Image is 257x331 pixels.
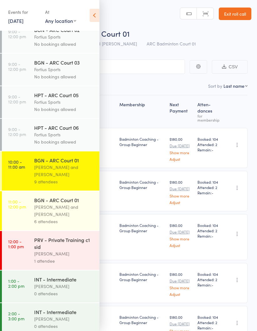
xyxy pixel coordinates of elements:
div: 9 attendees [34,178,94,185]
div: $180.00 [170,271,192,296]
span: Attended: 2 [197,228,222,233]
span: Attended: 2 [197,185,222,190]
span: Booked: 104 [197,271,222,277]
time: 12:00 - 1:00 pm [8,239,24,249]
div: Events for [8,7,39,17]
span: Remain: [197,147,222,152]
div: [PERSON_NAME] [34,250,94,257]
div: Membership [117,98,167,125]
a: 9:00 -12:00 pmHPT - ARC Court 05Fortius SportsNo bookings allowed [2,86,99,118]
a: Show more [170,237,192,241]
div: [PERSON_NAME] and [PERSON_NAME] [34,164,94,178]
label: Sort by [208,83,222,89]
div: Fortius Sports [34,98,94,106]
a: Adjust [170,157,192,161]
time: 9:00 - 12:00 pm [8,29,26,39]
div: Fortius Sports [34,66,94,73]
div: Last name [223,83,244,89]
small: Due [DATE] [170,144,192,148]
a: 9:00 -12:00 pmHPT - ARC Court 06Fortius SportsNo bookings allowed [2,119,99,151]
div: No bookings allowed [34,138,94,145]
div: Fortius Sports [34,131,94,138]
time: 1:00 - 2:00 pm [8,278,24,288]
div: 0 attendees [34,290,94,297]
a: 11:00 -12:00 pmBGN - ARC Court 01[PERSON_NAME] and [PERSON_NAME]6 attendees [2,191,99,230]
button: CSV [212,60,248,74]
span: Attended: 2 [197,277,222,282]
div: INT - Intermediate [34,308,94,315]
span: Remain: [197,190,222,195]
div: $180.00 [170,136,192,161]
span: - [212,282,213,287]
span: Attended: 2 [197,320,222,325]
div: Next Payment [167,98,195,125]
div: PRV - Private Training c1 sid [34,236,94,250]
div: Fortius Sports [34,33,94,40]
span: Booked: 104 [197,179,222,185]
div: Badminton Coaching - Group Beginner [119,271,165,282]
div: [PERSON_NAME] and [PERSON_NAME] [34,203,94,218]
time: 9:00 - 12:00 pm [8,94,26,104]
span: Booked: 104 [197,136,222,142]
small: Due [DATE] [170,187,192,191]
a: 10:00 -11:00 amBGN - ARC Court 01[PERSON_NAME] and [PERSON_NAME]9 attendees [2,151,99,191]
div: At [45,7,76,17]
div: Badminton Coaching - Group Beginner [119,136,165,147]
span: Remain: [197,282,222,287]
a: Show more [170,150,192,155]
span: ARC Badminton Court 01 [147,40,196,47]
span: Booked: 104 [197,223,222,228]
div: HPT - ARC Court 06 [34,124,94,131]
div: Badminton Coaching - Group Beginner [119,223,165,233]
span: - [212,147,213,152]
small: Due [DATE] [170,230,192,234]
span: - [212,325,213,330]
div: Any location [45,17,76,24]
div: Atten­dances [195,98,225,125]
a: Show more [170,194,192,198]
div: No bookings allowed [34,73,94,80]
div: [PERSON_NAME] [34,283,94,290]
span: - [212,190,213,195]
span: Remain: [197,233,222,239]
a: Exit roll call [219,8,251,20]
a: 9:00 -12:00 pmBGN - ARC Court 03Fortius SportsNo bookings allowed [2,54,99,86]
div: INT - Intermediate [34,276,94,283]
div: No bookings allowed [34,40,94,48]
time: 9:00 - 12:00 pm [8,61,26,71]
span: Remain: [197,325,222,330]
div: for membership [197,114,222,122]
time: 9:00 - 12:00 pm [8,127,26,137]
div: $180.00 [170,179,192,204]
a: Adjust [170,243,192,247]
time: 10:00 - 11:00 am [8,159,25,169]
a: Adjust [170,292,192,296]
div: 0 attendees [34,323,94,330]
a: Show more [170,286,192,290]
div: No bookings allowed [34,106,94,113]
div: 1 attendee [34,257,94,265]
span: - [212,233,213,239]
div: BGN - ARC Court 01 [34,197,94,203]
div: [PERSON_NAME] [34,315,94,323]
small: Due [DATE] [170,322,192,326]
div: HPT - ARC Court 05 [34,92,94,98]
div: Badminton Coaching - Group Beginner [119,314,165,325]
time: 2:00 - 3:00 pm [8,311,24,321]
small: Due [DATE] [170,279,192,283]
a: 9:00 -12:00 pmBGN - ARC Court 02Fortius SportsNo bookings allowed [2,21,99,53]
span: Attended: 2 [197,142,222,147]
div: BGN - ARC Court 01 [34,157,94,164]
a: Adjust [170,200,192,204]
a: 1:00 -2:00 pmINT - Intermediate[PERSON_NAME]0 attendees [2,271,99,302]
div: Badminton Coaching - Group Beginner [119,179,165,190]
div: $180.00 [170,223,192,247]
div: BGN - ARC Court 03 [34,59,94,66]
a: 12:00 -1:00 pmPRV - Private Training c1 sid[PERSON_NAME]1 attendee [2,231,99,270]
span: Booked: 104 [197,314,222,320]
time: 11:00 - 12:00 pm [8,199,26,209]
div: 6 attendees [34,218,94,225]
a: [DATE] [8,17,24,24]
